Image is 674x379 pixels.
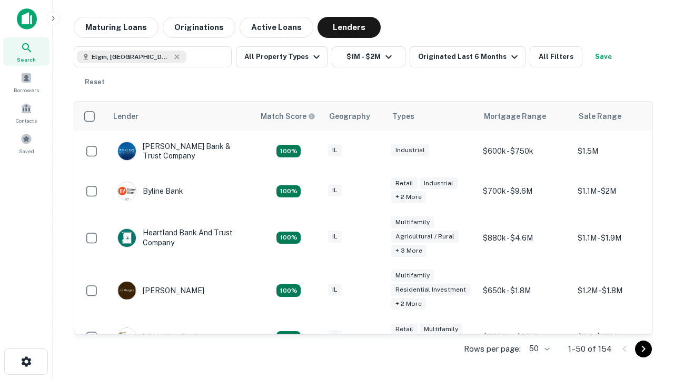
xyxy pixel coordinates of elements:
div: Agricultural / Rural [391,231,459,243]
div: IL [328,330,342,342]
button: All Filters [530,46,582,67]
div: Retail [391,177,418,189]
button: Lenders [318,17,381,38]
button: Active Loans [240,17,313,38]
th: Types [386,102,478,131]
th: Sale Range [572,102,667,131]
button: All Property Types [236,46,328,67]
td: $600k - $750k [478,131,572,171]
th: Capitalize uses an advanced AI algorithm to match your search with the best lender. The match sco... [254,102,323,131]
h6: Match Score [261,111,313,122]
button: Save your search to get updates of matches that match your search criteria. [587,46,620,67]
div: Industrial [391,144,429,156]
div: IL [328,144,342,156]
td: $1.2M - $1.8M [572,264,667,317]
div: Sale Range [579,110,621,123]
div: Matching Properties: 28, hasApolloMatch: undefined [276,145,301,157]
div: Capitalize uses an advanced AI algorithm to match your search with the best lender. The match sco... [261,111,315,122]
div: IL [328,231,342,243]
button: Maturing Loans [74,17,158,38]
div: Matching Properties: 19, hasApolloMatch: undefined [276,232,301,244]
div: Matching Properties: 16, hasApolloMatch: undefined [276,185,301,198]
span: Search [17,55,36,64]
p: Rows per page: [464,343,521,355]
div: IL [328,284,342,296]
td: $880k - $4.6M [478,211,572,264]
img: picture [118,182,136,200]
img: picture [118,229,136,247]
div: Industrial [420,177,458,189]
button: $1M - $2M [332,46,405,67]
td: $1.1M - $1.9M [572,211,667,264]
div: Mortgage Range [484,110,546,123]
span: Borrowers [14,86,39,94]
div: Matching Properties: 24, hasApolloMatch: undefined [276,284,301,297]
div: Types [392,110,414,123]
th: Geography [323,102,386,131]
div: Geography [329,110,370,123]
div: [PERSON_NAME] [117,281,204,300]
td: $1M - $1.6M [572,317,667,357]
div: Byline Bank [117,182,183,201]
img: picture [118,282,136,300]
a: Contacts [3,98,49,127]
button: Reset [78,72,112,93]
div: IL [328,184,342,196]
td: $555.3k - $1.8M [478,317,572,357]
a: Saved [3,129,49,157]
span: Elgin, [GEOGRAPHIC_DATA], [GEOGRAPHIC_DATA] [92,52,171,62]
div: Residential Investment [391,284,470,296]
td: $1.5M [572,131,667,171]
button: Originations [163,17,235,38]
span: Contacts [16,116,37,125]
img: picture [118,328,136,346]
td: $650k - $1.8M [478,264,572,317]
p: 1–50 of 154 [568,343,612,355]
th: Lender [107,102,254,131]
div: Heartland Bank And Trust Company [117,228,244,247]
div: + 3 more [391,245,427,257]
div: Originated Last 6 Months [418,51,521,63]
td: $1.1M - $2M [572,171,667,211]
td: $700k - $9.6M [478,171,572,211]
img: picture [118,142,136,160]
th: Mortgage Range [478,102,572,131]
div: Multifamily [391,270,434,282]
div: Multifamily [391,216,434,228]
button: Originated Last 6 Months [410,46,526,67]
a: Search [3,37,49,66]
div: Multifamily [420,323,462,335]
div: Matching Properties: 16, hasApolloMatch: undefined [276,331,301,344]
button: Go to next page [635,341,652,357]
div: Lender [113,110,138,123]
div: + 2 more [391,298,426,310]
span: Saved [19,147,34,155]
div: + 2 more [391,191,426,203]
div: Millennium Bank [117,327,199,346]
iframe: Chat Widget [621,295,674,345]
a: Borrowers [3,68,49,96]
div: Retail [391,323,418,335]
img: capitalize-icon.png [17,8,37,29]
div: [PERSON_NAME] Bank & Trust Company [117,142,244,161]
div: 50 [525,341,551,356]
